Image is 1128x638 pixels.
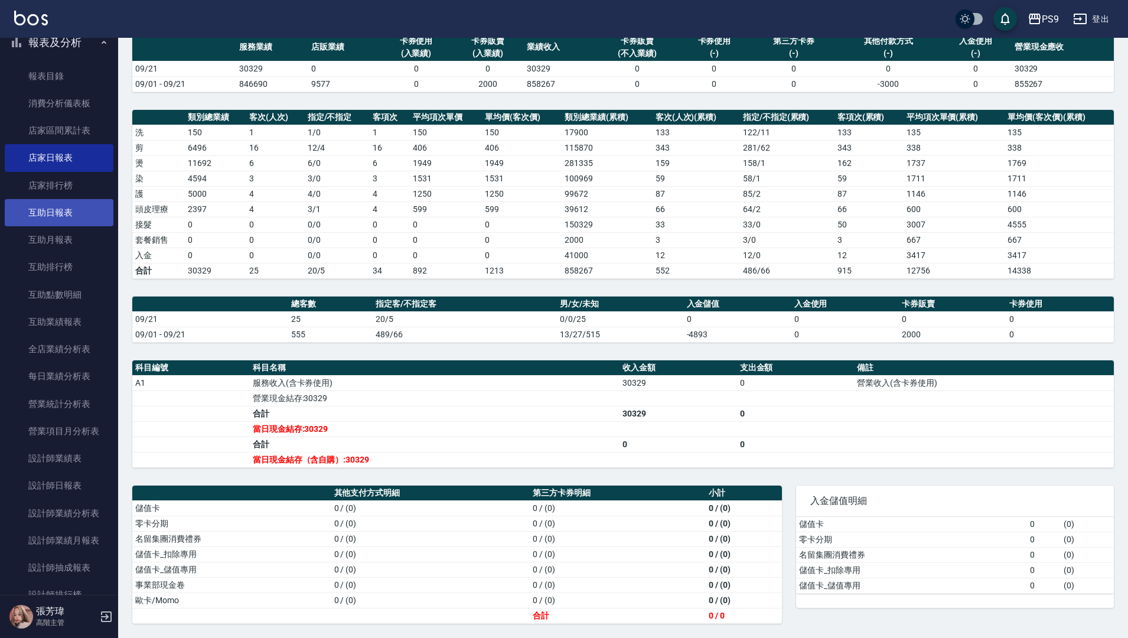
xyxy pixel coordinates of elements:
[653,217,740,232] td: 33
[132,217,185,232] td: 接髮
[837,76,940,92] td: -3000
[1012,61,1114,76] td: 30329
[305,171,370,186] td: 3 / 0
[250,406,620,421] td: 合計
[653,110,740,125] th: 客次(人次)(累積)
[185,186,246,201] td: 5000
[740,110,834,125] th: 指定/不指定(累積)
[132,171,185,186] td: 染
[5,63,113,90] a: 報表目錄
[1027,562,1061,578] td: 0
[904,155,1005,171] td: 1737
[288,311,373,327] td: 25
[246,232,305,248] td: 0
[834,171,904,186] td: 59
[1012,76,1114,92] td: 855267
[331,562,530,577] td: 0 / (0)
[410,201,482,217] td: 599
[132,186,185,201] td: 護
[246,263,305,278] td: 25
[5,281,113,308] a: 互助點數明細
[791,297,899,312] th: 入金使用
[904,110,1005,125] th: 平均項次單價(累積)
[132,248,185,263] td: 入金
[370,248,410,263] td: 0
[305,140,370,155] td: 12 / 4
[246,125,305,140] td: 1
[834,110,904,125] th: 客項次(累積)
[132,155,185,171] td: 燙
[706,486,782,501] th: 小計
[331,531,530,546] td: 0 / (0)
[5,90,113,117] a: 消費分析儀表板
[530,516,706,531] td: 0 / (0)
[834,125,904,140] td: 133
[5,199,113,226] a: 互助日報表
[132,531,331,546] td: 名留集團消費禮券
[740,248,834,263] td: 12 / 0
[1042,12,1059,27] div: PS9
[740,186,834,201] td: 85 / 2
[246,110,305,125] th: 客次(人次)
[1061,562,1114,578] td: ( 0 )
[562,263,652,278] td: 858267
[737,360,855,376] th: 支出金額
[5,172,113,199] a: 店家排行榜
[854,360,1114,376] th: 備註
[596,61,679,76] td: 0
[373,311,557,327] td: 20/5
[246,155,305,171] td: 6
[305,186,370,201] td: 4 / 0
[557,311,684,327] td: 0/0/25
[740,201,834,217] td: 64 / 2
[132,546,331,562] td: 儲值卡_扣除專用
[840,47,937,60] div: (-)
[899,311,1006,327] td: 0
[753,47,834,60] div: (-)
[455,47,521,60] div: (入業績)
[132,263,185,278] td: 合計
[1023,7,1064,31] button: PS9
[370,140,410,155] td: 16
[993,7,1017,31] button: save
[740,140,834,155] td: 281 / 62
[562,171,652,186] td: 100969
[482,171,562,186] td: 1531
[740,155,834,171] td: 158 / 1
[482,232,562,248] td: 0
[410,217,482,232] td: 0
[185,217,246,232] td: 0
[132,577,331,593] td: 事業部現金卷
[679,61,751,76] td: 0
[5,500,113,527] a: 設計師業績分析表
[246,201,305,217] td: 4
[305,125,370,140] td: 1 / 0
[796,547,1027,562] td: 名留集團消費禮券
[740,217,834,232] td: 33 / 0
[185,171,246,186] td: 4594
[530,546,706,562] td: 0 / (0)
[331,516,530,531] td: 0 / (0)
[482,186,562,201] td: 1250
[791,311,899,327] td: 0
[740,232,834,248] td: 3 / 0
[308,76,380,92] td: 9577
[370,217,410,232] td: 0
[305,263,370,278] td: 20/5
[653,248,740,263] td: 12
[5,308,113,336] a: 互助業績報表
[250,360,620,376] th: 科目名稱
[5,117,113,144] a: 店家區間累計表
[132,140,185,155] td: 剪
[1027,532,1061,547] td: 0
[557,297,684,312] th: 男/女/未知
[524,76,596,92] td: 858267
[246,171,305,186] td: 3
[706,562,782,577] td: 0 / (0)
[840,35,937,47] div: 其他付款方式
[452,76,524,92] td: 2000
[236,61,308,76] td: 30329
[288,327,373,342] td: 555
[305,217,370,232] td: 0 / 0
[308,61,380,76] td: 0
